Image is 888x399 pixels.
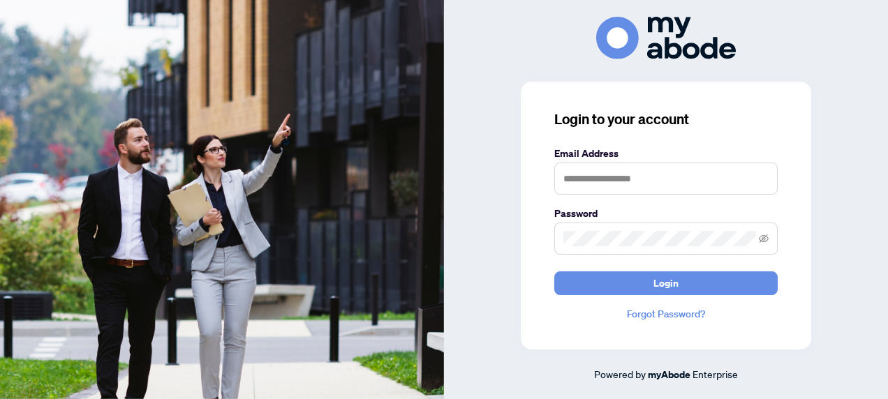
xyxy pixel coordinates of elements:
[596,17,736,59] img: ma-logo
[594,368,646,380] span: Powered by
[759,234,769,243] span: eye-invisible
[554,271,778,295] button: Login
[554,206,778,221] label: Password
[693,368,738,380] span: Enterprise
[554,110,778,129] h3: Login to your account
[554,306,778,322] a: Forgot Password?
[648,367,690,382] a: myAbode
[653,272,679,294] span: Login
[554,146,778,161] label: Email Address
